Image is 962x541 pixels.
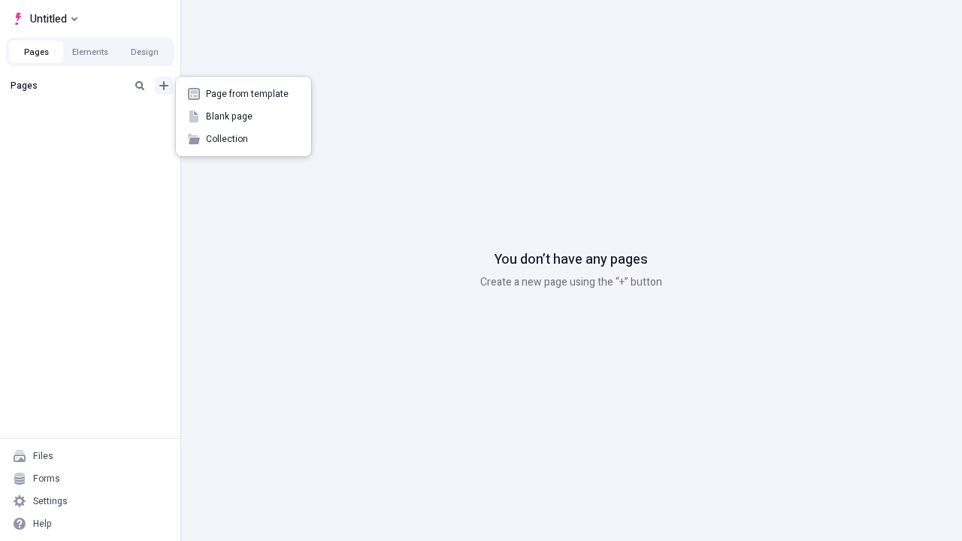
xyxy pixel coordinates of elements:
span: Collection [206,133,299,145]
button: Design [117,41,171,63]
div: Forms [33,473,60,485]
span: Blank page [206,110,299,122]
p: Create a new page using the “+” button [480,274,662,291]
button: Select site [6,8,83,30]
div: Pages [11,80,125,92]
span: Untitled [30,10,67,28]
div: Help [33,518,52,530]
div: Settings [33,495,68,507]
button: Elements [63,41,117,63]
div: Add new [176,77,311,156]
span: Page from template [206,88,299,100]
button: Pages [9,41,63,63]
p: You don’t have any pages [495,250,648,270]
button: Add new [155,77,173,95]
div: Files [33,450,53,462]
